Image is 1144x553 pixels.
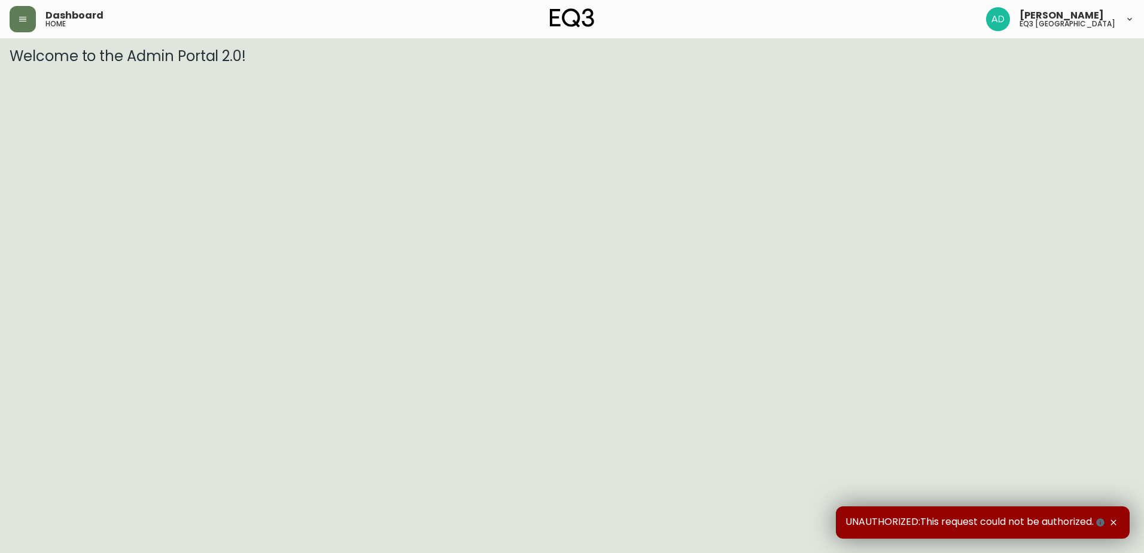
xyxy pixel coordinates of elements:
img: logo [550,8,594,28]
img: 308eed972967e97254d70fe596219f44 [986,7,1010,31]
h5: eq3 [GEOGRAPHIC_DATA] [1020,20,1115,28]
h5: home [45,20,66,28]
span: UNAUTHORIZED:This request could not be authorized. [845,516,1107,529]
span: Dashboard [45,11,104,20]
span: [PERSON_NAME] [1020,11,1104,20]
h3: Welcome to the Admin Portal 2.0! [10,48,1134,65]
